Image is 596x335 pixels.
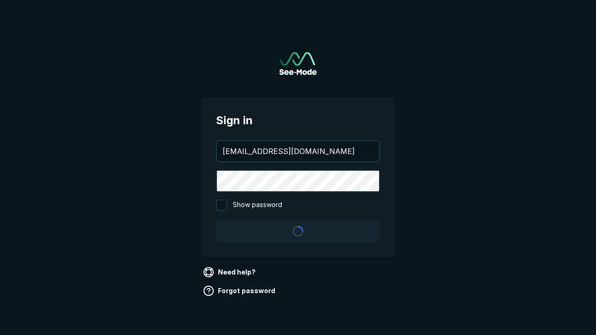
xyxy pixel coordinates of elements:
input: your@email.com [217,141,379,161]
span: Show password [233,200,282,211]
a: Need help? [201,265,259,280]
span: Sign in [216,112,380,129]
a: Forgot password [201,283,279,298]
a: Go to sign in [279,52,317,75]
img: See-Mode Logo [279,52,317,75]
